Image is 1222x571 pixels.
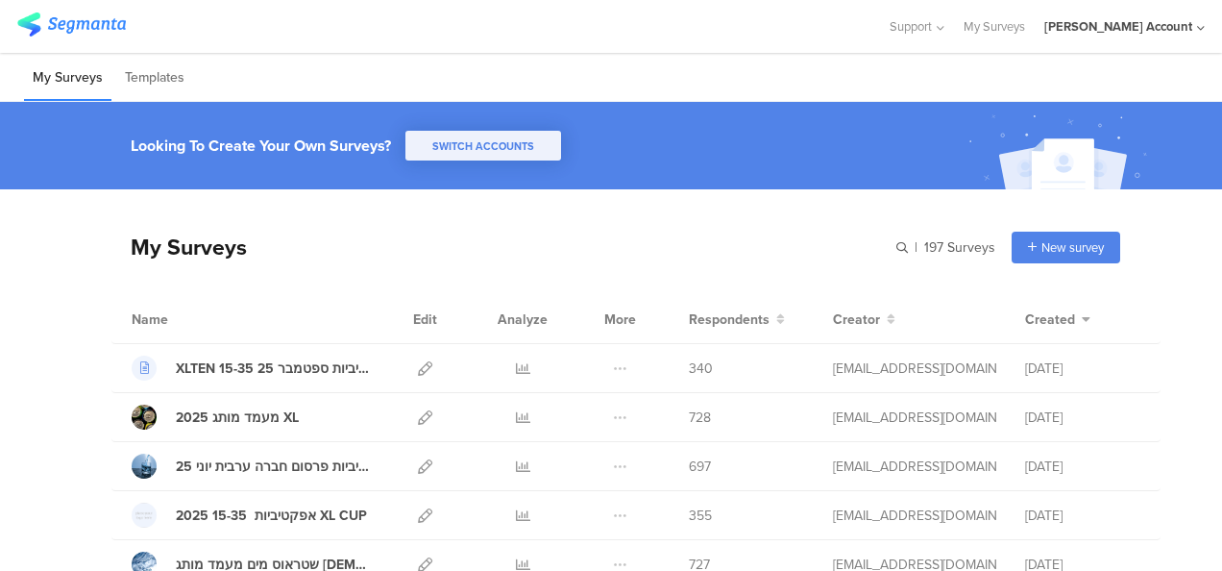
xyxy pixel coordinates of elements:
[689,310,770,330] span: Respondents
[833,457,996,477] div: odelya@ifocus-r.com
[17,12,126,37] img: segmanta logo
[912,237,920,258] span: |
[689,310,785,330] button: Respondents
[1025,408,1140,428] div: [DATE]
[599,295,641,343] div: More
[132,503,367,528] a: 2025 אפקטיביות 15-35 XL CUP
[924,237,995,258] span: 197 Surveys
[176,506,367,526] div: 2025 אפקטיביות 15-35 XL CUP
[833,310,880,330] span: Creator
[176,457,376,477] div: שטראוס מים אפקטיביות פרסום חברה ערבית יוני 25
[405,131,561,161] button: SWITCH ACCOUNTS
[131,135,391,157] div: Looking To Create Your Own Surveys?
[132,356,376,381] a: XLTEN 15-35 אפקטיביות ספטמבר 25
[111,231,247,263] div: My Surveys
[689,359,713,379] span: 340
[132,405,299,430] a: 2025 מעמד מותג XL
[1025,310,1075,330] span: Created
[833,359,996,379] div: odelya@ifocus-r.com
[833,408,996,428] div: odelya@ifocus-r.com
[404,295,446,343] div: Edit
[1025,457,1140,477] div: [DATE]
[132,454,376,479] a: שטראוס מים אפקטיביות פרסום חברה ערבית יוני 25
[176,359,376,379] div: XLTEN 15-35 אפקטיביות ספטמבר 25
[1025,359,1140,379] div: [DATE]
[116,56,193,101] li: Templates
[689,408,711,428] span: 728
[962,108,1160,195] img: create_account_image.svg
[689,506,712,526] span: 355
[833,506,996,526] div: odelya@ifocus-r.com
[432,138,534,154] span: SWITCH ACCOUNTS
[132,310,247,330] div: Name
[1025,310,1090,330] button: Created
[24,56,111,101] li: My Surveys
[833,310,895,330] button: Creator
[1041,238,1104,257] span: New survey
[1044,17,1192,36] div: [PERSON_NAME] Account
[1025,506,1140,526] div: [DATE]
[494,295,551,343] div: Analyze
[176,408,299,428] div: 2025 מעמד מותג XL
[689,457,711,477] span: 697
[890,17,932,36] span: Support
